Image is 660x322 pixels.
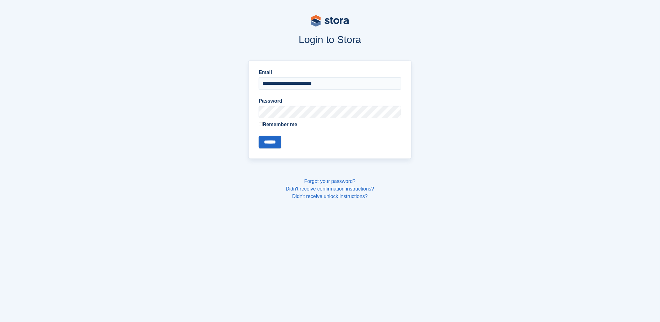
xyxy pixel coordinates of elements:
label: Remember me [259,121,401,128]
h1: Login to Stora [129,34,531,45]
img: stora-logo-53a41332b3708ae10de48c4981b4e9114cc0af31d8433b30ea865607fb682f29.svg [311,15,349,27]
a: Didn't receive confirmation instructions? [286,186,374,191]
a: Didn't receive unlock instructions? [292,194,368,199]
label: Email [259,69,401,76]
input: Remember me [259,122,263,126]
a: Forgot your password? [304,179,356,184]
label: Password [259,97,401,105]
